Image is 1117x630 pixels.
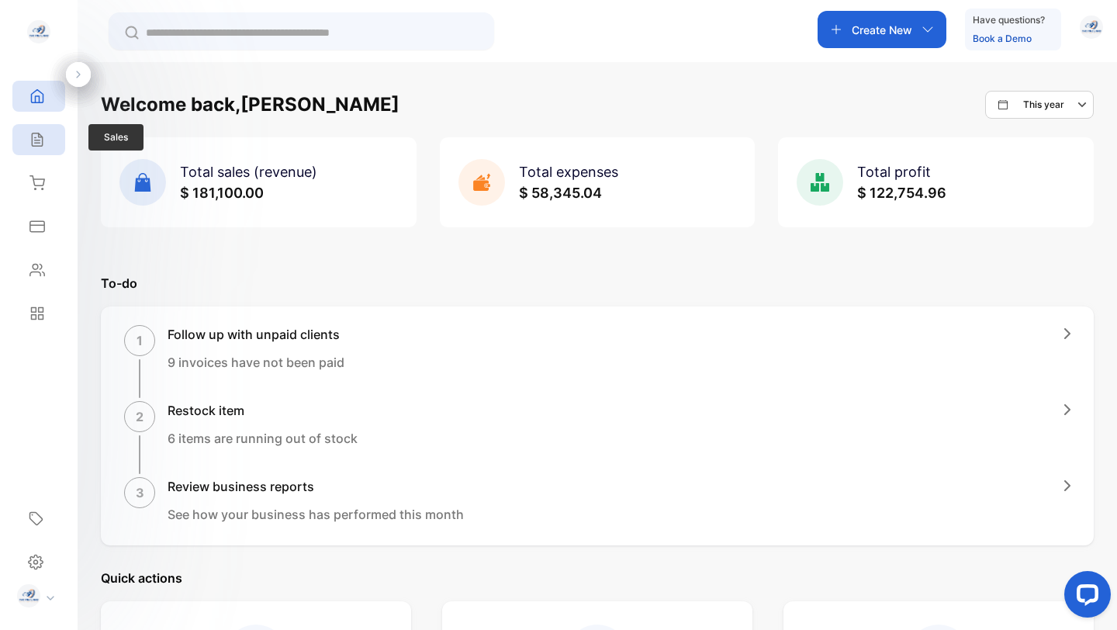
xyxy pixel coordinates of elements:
span: Total sales (revenue) [180,164,317,180]
button: This year [985,91,1094,119]
h1: Follow up with unpaid clients [168,325,344,344]
p: 6 items are running out of stock [168,429,358,448]
h1: Restock item [168,401,358,420]
button: avatar [1080,11,1103,48]
span: $ 58,345.04 [519,185,602,201]
p: To-do [101,274,1094,292]
span: Total expenses [519,164,618,180]
img: logo [27,20,50,43]
p: 2 [136,407,144,426]
span: $ 181,100.00 [180,185,264,201]
span: Total profit [857,164,931,180]
p: 3 [136,483,144,502]
p: Create New [852,22,912,38]
p: Quick actions [101,569,1094,587]
a: Book a Demo [973,33,1032,44]
h1: Review business reports [168,477,464,496]
h1: Welcome back, [PERSON_NAME] [101,91,399,119]
p: 1 [137,331,143,350]
span: Sales [88,124,144,151]
p: See how your business has performed this month [168,505,464,524]
span: $ 122,754.96 [857,185,946,201]
img: profile [17,584,40,607]
p: Have questions? [973,12,1045,28]
p: This year [1023,98,1064,112]
button: Create New [818,11,946,48]
iframe: LiveChat chat widget [1052,565,1117,630]
p: 9 invoices have not been paid [168,353,344,372]
img: avatar [1080,16,1103,39]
